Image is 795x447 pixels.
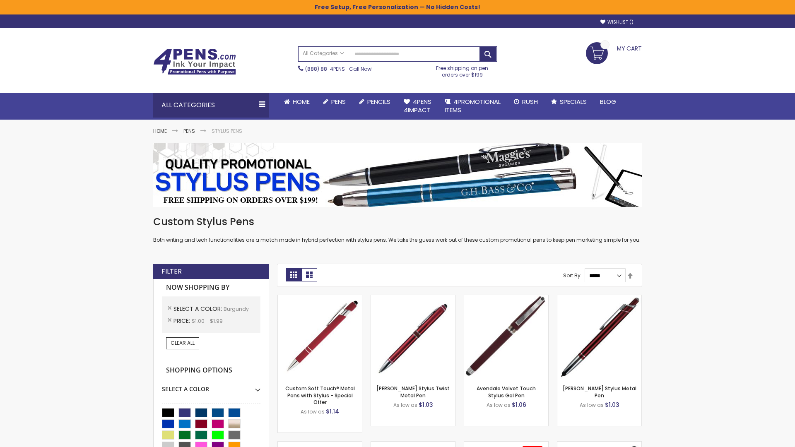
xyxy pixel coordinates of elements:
a: Clear All [166,337,199,349]
div: Select A Color [162,379,260,393]
div: Both writing and tech functionalities are a match made in hybrid perfection with stylus pens. We ... [153,215,642,244]
span: As low as [580,401,604,409]
a: Pencils [352,93,397,111]
span: $1.03 [419,401,433,409]
a: Rush [507,93,544,111]
a: Home [153,127,167,135]
span: Select A Color [173,305,224,313]
span: Pens [331,97,346,106]
strong: Stylus Pens [212,127,242,135]
span: Specials [560,97,587,106]
div: All Categories [153,93,269,118]
span: As low as [487,401,511,409]
a: Custom Soft Touch® Metal Pens with Stylus-Burgundy [278,295,362,302]
a: Blog [593,93,623,111]
a: Custom Soft Touch® Metal Pens with Stylus - Special Offer [285,385,355,405]
div: Free shipping on pen orders over $199 [428,62,497,78]
span: $1.06 [512,401,526,409]
span: Home [293,97,310,106]
span: Blog [600,97,616,106]
span: Burgundy [224,305,249,312]
span: Clear All [171,339,195,346]
a: (888) 88-4PENS [305,65,345,72]
a: 4PROMOTIONALITEMS [438,93,507,120]
a: Olson Stylus Metal Pen-Burgundy [557,295,641,302]
span: $1.14 [326,407,339,416]
span: As low as [393,401,417,409]
img: Custom Soft Touch® Metal Pens with Stylus-Burgundy [278,295,362,379]
a: Pens [183,127,195,135]
a: All Categories [299,47,348,60]
img: Stylus Pens [153,143,642,207]
span: All Categories [303,50,344,57]
span: - Call Now! [305,65,373,72]
a: [PERSON_NAME] Stylus Twist Metal Pen [376,385,450,399]
span: Price [173,317,192,325]
label: Sort By [563,272,581,279]
strong: Filter [161,267,182,276]
span: As low as [301,408,325,415]
a: Colter Stylus Twist Metal Pen-Burgundy [371,295,455,302]
h1: Custom Stylus Pens [153,215,642,228]
a: Avendale Velvet Touch Stylus Gel Pen-Burgundy [464,295,548,302]
span: Rush [522,97,538,106]
img: Colter Stylus Twist Metal Pen-Burgundy [371,295,455,379]
a: Specials [544,93,593,111]
img: Olson Stylus Metal Pen-Burgundy [557,295,641,379]
span: 4Pens 4impact [404,97,431,114]
strong: Shopping Options [162,362,260,380]
a: Wishlist [600,19,634,25]
span: $1.03 [605,401,619,409]
span: $1.00 - $1.99 [192,317,223,324]
img: 4Pens Custom Pens and Promotional Products [153,48,236,75]
span: Pencils [367,97,390,106]
strong: Grid [286,268,301,281]
strong: Now Shopping by [162,279,260,296]
a: [PERSON_NAME] Stylus Metal Pen [563,385,636,399]
span: 4PROMOTIONAL ITEMS [445,97,501,114]
img: Avendale Velvet Touch Stylus Gel Pen-Burgundy [464,295,548,379]
a: 4Pens4impact [397,93,438,120]
a: Pens [316,93,352,111]
a: Home [277,93,316,111]
a: Avendale Velvet Touch Stylus Gel Pen [477,385,536,399]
